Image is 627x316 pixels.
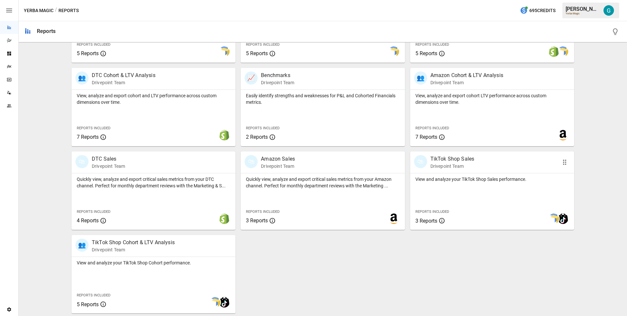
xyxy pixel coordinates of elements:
button: Yerba Magic [24,7,54,15]
p: Drivepoint Team [92,246,175,253]
p: View, analyze and export cohort LTV performance across custom dimensions over time. [415,92,569,105]
p: Quickly view, analyze and export critical sales metrics from your Amazon channel. Perfect for mon... [246,176,399,189]
p: Drivepoint Team [92,163,125,169]
p: Drivepoint Team [92,79,155,86]
img: smart model [549,213,559,224]
p: Benchmarks [261,71,294,79]
button: 695Credits [517,5,558,17]
img: smart model [219,46,230,57]
span: 5 Reports [77,50,99,56]
img: shopify [219,213,230,224]
span: 5 Reports [415,50,437,56]
span: 7 Reports [415,134,437,140]
div: 👥 [414,71,427,85]
div: 👥 [75,239,88,252]
div: 🛍 [75,155,88,168]
p: Quickly view, analyze and export critical sales metrics from your DTC channel. Perfect for monthl... [77,176,230,189]
p: Drivepoint Team [261,79,294,86]
img: shopify [549,46,559,57]
div: [PERSON_NAME] [566,6,600,12]
button: Gavin Acres [600,1,618,20]
span: Reports Included [415,210,449,214]
span: 4 Reports [77,217,99,224]
span: Reports Included [246,210,280,214]
img: smart model [558,46,568,57]
span: 7 Reports [77,134,99,140]
div: 🛍 [245,155,258,168]
p: TikTok Shop Cohort & LTV Analysis [92,239,175,246]
img: smart model [389,46,399,57]
img: tiktok [558,213,568,224]
p: View and analyze your TikTok Shop Cohort performance. [77,260,230,266]
p: View, analyze and export cohort and LTV performance across custom dimensions over time. [77,92,230,105]
img: tiktok [219,297,230,308]
p: Amazon Cohort & LTV Analysis [430,71,503,79]
div: 👥 [75,71,88,85]
p: Amazon Sales [261,155,295,163]
p: Easily identify strengths and weaknesses for P&L and Cohorted Financials metrics. [246,92,399,105]
span: Reports Included [77,210,110,214]
span: Reports Included [77,293,110,297]
span: 695 Credits [529,7,555,15]
p: DTC Sales [92,155,125,163]
span: Reports Included [415,126,449,130]
span: 3 Reports [415,218,437,224]
span: Reports Included [415,42,449,47]
div: Reports [37,28,56,34]
span: 5 Reports [77,301,99,308]
span: 2 Reports [246,134,268,140]
img: Gavin Acres [603,5,614,16]
span: 3 Reports [246,217,268,224]
p: Drivepoint Team [261,163,295,169]
img: smart model [210,297,220,308]
span: Reports Included [77,126,110,130]
div: Yerba Magic [566,12,600,15]
div: 🛍 [414,155,427,168]
span: 5 Reports [246,50,268,56]
p: TikTok Shop Sales [430,155,474,163]
p: Drivepoint Team [430,163,474,169]
div: / [55,7,57,15]
p: Drivepoint Team [430,79,503,86]
p: DTC Cohort & LTV Analysis [92,71,155,79]
p: View and analyze your TikTok Shop Sales performance. [415,176,569,182]
span: Reports Included [246,126,280,130]
img: amazon [558,130,568,140]
div: 📈 [245,71,258,85]
img: shopify [219,130,230,140]
img: amazon [389,213,399,224]
span: Reports Included [246,42,280,47]
span: Reports Included [77,42,110,47]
